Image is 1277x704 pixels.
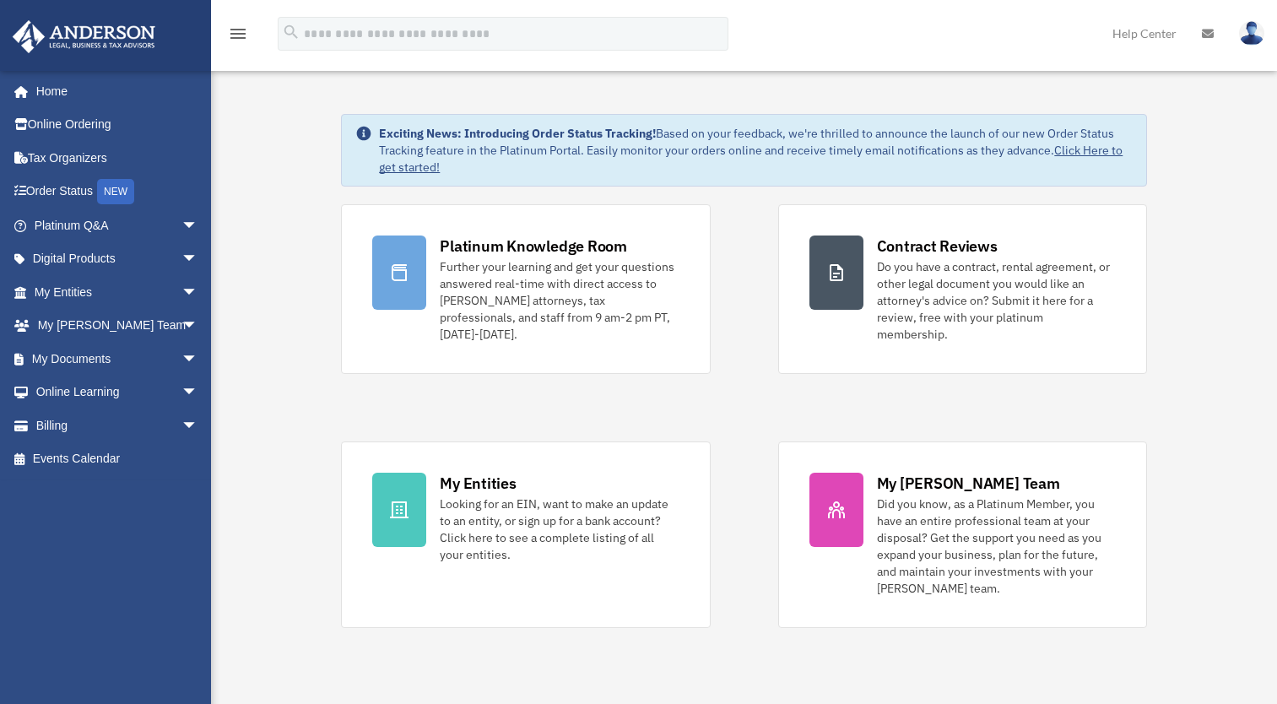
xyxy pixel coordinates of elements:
[379,143,1123,175] a: Click Here to get started!
[12,342,224,376] a: My Documentsarrow_drop_down
[12,442,224,476] a: Events Calendar
[440,258,679,343] div: Further your learning and get your questions answered real-time with direct access to [PERSON_NAM...
[181,409,215,443] span: arrow_drop_down
[282,23,300,41] i: search
[12,376,224,409] a: Online Learningarrow_drop_down
[181,242,215,277] span: arrow_drop_down
[440,496,679,563] div: Looking for an EIN, want to make an update to an entity, or sign up for a bank account? Click her...
[877,258,1116,343] div: Do you have a contract, rental agreement, or other legal document you would like an attorney's ad...
[12,409,224,442] a: Billingarrow_drop_down
[12,141,224,175] a: Tax Organizers
[12,108,224,142] a: Online Ordering
[228,24,248,44] i: menu
[181,208,215,243] span: arrow_drop_down
[181,342,215,376] span: arrow_drop_down
[12,175,224,209] a: Order StatusNEW
[440,473,516,494] div: My Entities
[778,441,1147,628] a: My [PERSON_NAME] Team Did you know, as a Platinum Member, you have an entire professional team at...
[8,20,160,53] img: Anderson Advisors Platinum Portal
[877,236,998,257] div: Contract Reviews
[12,74,215,108] a: Home
[778,204,1147,374] a: Contract Reviews Do you have a contract, rental agreement, or other legal document you would like...
[181,309,215,344] span: arrow_drop_down
[877,496,1116,597] div: Did you know, as a Platinum Member, you have an entire professional team at your disposal? Get th...
[228,30,248,44] a: menu
[12,242,224,276] a: Digital Productsarrow_drop_down
[97,179,134,204] div: NEW
[12,208,224,242] a: Platinum Q&Aarrow_drop_down
[12,309,224,343] a: My [PERSON_NAME] Teamarrow_drop_down
[379,126,656,141] strong: Exciting News: Introducing Order Status Tracking!
[1239,21,1264,46] img: User Pic
[341,204,710,374] a: Platinum Knowledge Room Further your learning and get your questions answered real-time with dire...
[877,473,1060,494] div: My [PERSON_NAME] Team
[440,236,627,257] div: Platinum Knowledge Room
[379,125,1132,176] div: Based on your feedback, we're thrilled to announce the launch of our new Order Status Tracking fe...
[341,441,710,628] a: My Entities Looking for an EIN, want to make an update to an entity, or sign up for a bank accoun...
[12,275,224,309] a: My Entitiesarrow_drop_down
[181,275,215,310] span: arrow_drop_down
[181,376,215,410] span: arrow_drop_down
